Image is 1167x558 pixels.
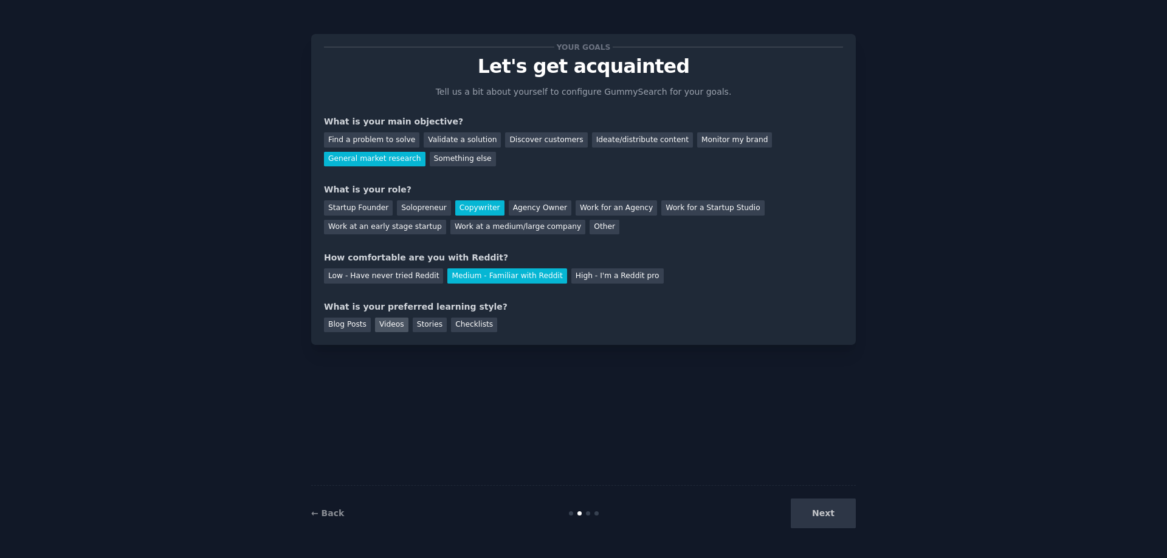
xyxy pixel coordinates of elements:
[576,200,657,216] div: Work for an Agency
[324,301,843,313] div: What is your preferred learning style?
[592,132,693,148] div: Ideate/distribute content
[505,132,587,148] div: Discover customers
[375,318,408,333] div: Videos
[661,200,764,216] div: Work for a Startup Studio
[397,200,450,216] div: Solopreneur
[324,56,843,77] p: Let's get acquainted
[697,132,772,148] div: Monitor my brand
[447,268,566,284] div: Medium - Familiar with Reddit
[554,41,613,53] span: Your goals
[430,152,496,167] div: Something else
[324,115,843,128] div: What is your main objective?
[571,268,664,284] div: High - I'm a Reddit pro
[590,220,619,235] div: Other
[430,86,737,98] p: Tell us a bit about yourself to configure GummySearch for your goals.
[324,152,425,167] div: General market research
[324,251,843,264] div: How comfortable are you with Reddit?
[324,183,843,196] div: What is your role?
[509,200,571,216] div: Agency Owner
[455,200,504,216] div: Copywriter
[451,318,497,333] div: Checklists
[324,220,446,235] div: Work at an early stage startup
[424,132,501,148] div: Validate a solution
[450,220,585,235] div: Work at a medium/large company
[311,508,344,518] a: ← Back
[324,200,393,216] div: Startup Founder
[324,268,443,284] div: Low - Have never tried Reddit
[324,318,371,333] div: Blog Posts
[413,318,447,333] div: Stories
[324,132,419,148] div: Find a problem to solve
